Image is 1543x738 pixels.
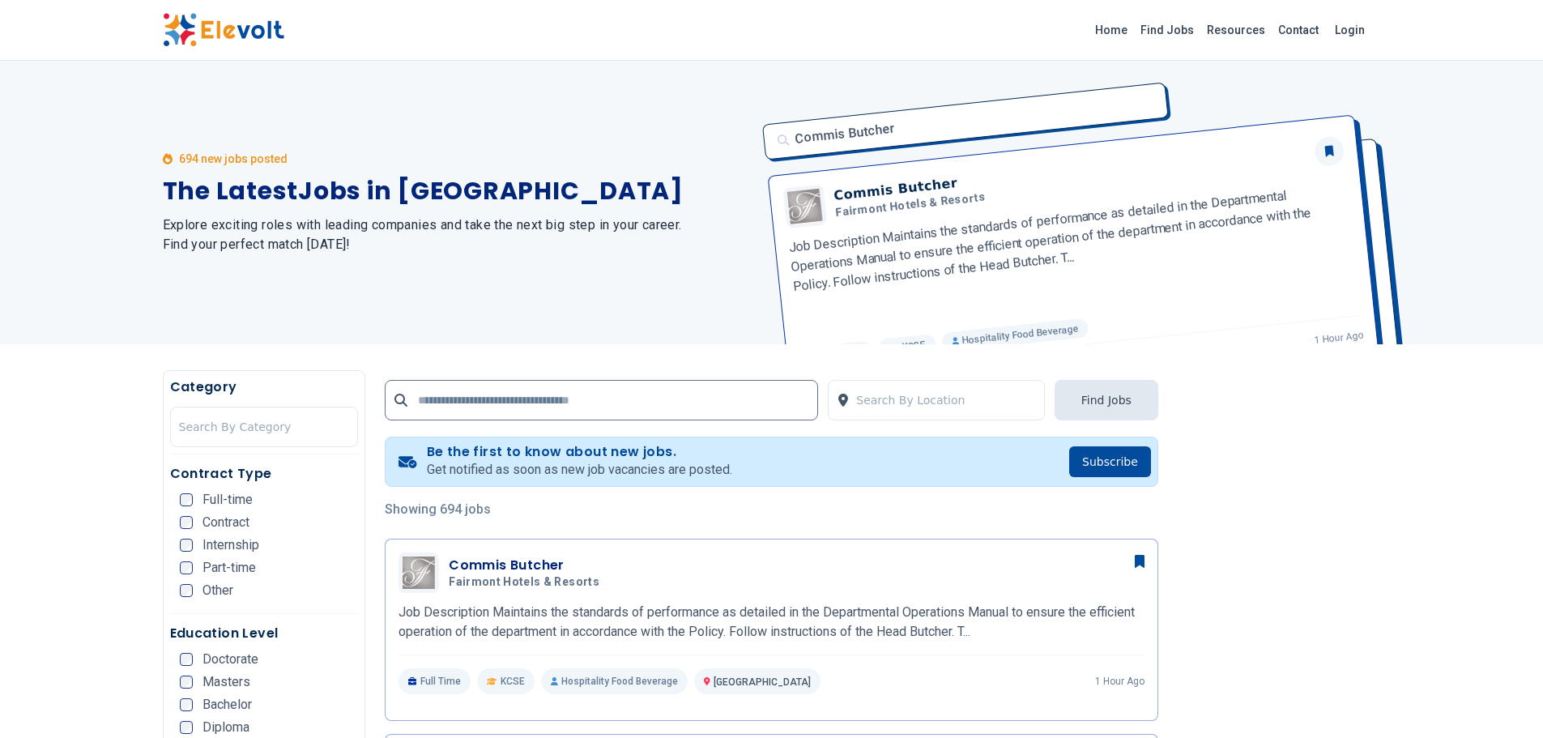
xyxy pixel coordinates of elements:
span: Part-time [202,561,256,574]
input: Part-time [180,561,193,574]
span: Fairmont Hotels & Resorts [449,575,599,590]
a: Login [1325,14,1375,46]
input: Doctorate [180,653,193,666]
p: Full Time [399,668,471,694]
input: Masters [180,676,193,689]
a: Contact [1272,17,1325,43]
input: Contract [180,516,193,529]
span: [GEOGRAPHIC_DATA] [714,676,811,688]
p: Showing 694 jobs [385,500,1158,519]
p: Job Description Maintains the standards of performance as detailed in the Departmental Operations... [399,603,1144,642]
input: Full-time [180,493,193,506]
h1: The Latest Jobs in [GEOGRAPHIC_DATA] [163,177,752,206]
a: Find Jobs [1134,17,1200,43]
p: 1 hour ago [1095,675,1144,688]
h5: Category [170,378,359,397]
input: Diploma [180,721,193,734]
p: Get notified as soon as new job vacancies are posted. [427,460,732,480]
span: Bachelor [202,698,252,711]
h2: Explore exciting roles with leading companies and take the next big step in your career. Find you... [163,215,752,254]
span: Full-time [202,493,253,506]
input: Bachelor [180,698,193,711]
span: Masters [202,676,250,689]
img: Elevolt [163,13,284,47]
h3: Commis Butcher [449,556,606,575]
a: Home [1089,17,1134,43]
span: Doctorate [202,653,258,666]
h5: Contract Type [170,464,359,484]
iframe: Chat Widget [1462,660,1543,738]
input: Internship [180,539,193,552]
span: Diploma [202,721,249,734]
span: Internship [202,539,259,552]
span: Contract [202,516,249,529]
a: Resources [1200,17,1272,43]
span: Other [202,584,233,597]
img: Fairmont Hotels & Resorts [403,557,435,589]
input: Other [180,584,193,597]
button: Subscribe [1069,446,1151,477]
h4: Be the first to know about new jobs. [427,444,732,460]
h5: Education Level [170,624,359,643]
p: 694 new jobs posted [179,151,288,167]
button: Find Jobs [1055,380,1158,420]
span: KCSE [501,675,525,688]
a: Fairmont Hotels & ResortsCommis ButcherFairmont Hotels & ResortsJob Description Maintains the sta... [399,552,1144,694]
p: Hospitality Food Beverage [541,668,688,694]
